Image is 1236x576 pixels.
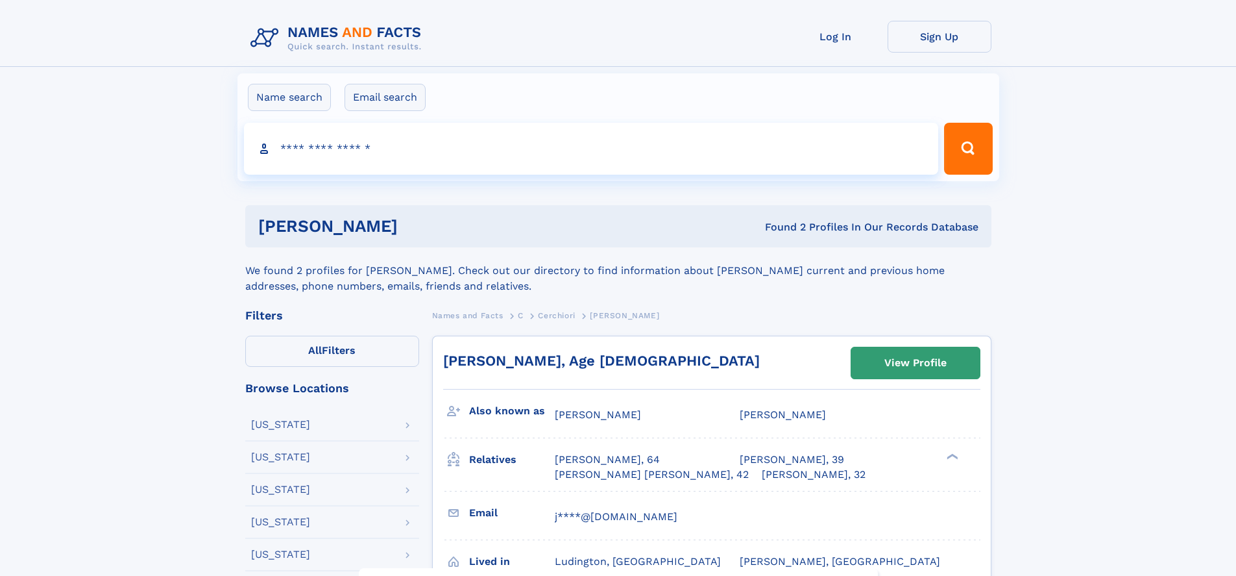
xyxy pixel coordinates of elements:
[518,311,524,320] span: C
[851,347,980,379] a: View Profile
[244,123,939,175] input: search input
[590,311,659,320] span: [PERSON_NAME]
[251,452,310,462] div: [US_STATE]
[308,344,322,357] span: All
[245,336,419,367] label: Filters
[740,555,940,568] span: [PERSON_NAME], [GEOGRAPHIC_DATA]
[538,307,575,323] a: Cerchiori
[345,84,426,111] label: Email search
[944,123,992,175] button: Search Button
[555,555,721,568] span: Ludington, [GEOGRAPHIC_DATA]
[443,353,760,369] a: [PERSON_NAME], Age [DEMOGRAPHIC_DATA]
[538,311,575,320] span: Cerchiori
[884,348,947,378] div: View Profile
[245,21,432,56] img: Logo Names and Facts
[740,408,826,421] span: [PERSON_NAME]
[555,408,641,421] span: [PERSON_NAME]
[469,551,555,573] h3: Lived in
[888,21,991,53] a: Sign Up
[251,549,310,560] div: [US_STATE]
[469,502,555,524] h3: Email
[555,468,749,482] a: [PERSON_NAME] [PERSON_NAME], 42
[251,419,310,430] div: [US_STATE]
[740,453,844,467] a: [PERSON_NAME], 39
[248,84,331,111] label: Name search
[245,382,419,394] div: Browse Locations
[245,247,991,294] div: We found 2 profiles for [PERSON_NAME]. Check out our directory to find information about [PERSON_...
[245,310,419,321] div: Filters
[555,453,660,467] a: [PERSON_NAME], 64
[762,468,866,482] a: [PERSON_NAME], 32
[943,453,959,461] div: ❯
[581,220,978,234] div: Found 2 Profiles In Our Records Database
[251,484,310,495] div: [US_STATE]
[784,21,888,53] a: Log In
[251,517,310,527] div: [US_STATE]
[469,400,555,422] h3: Also known as
[469,449,555,471] h3: Relatives
[258,218,581,234] h1: [PERSON_NAME]
[518,307,524,323] a: C
[432,307,503,323] a: Names and Facts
